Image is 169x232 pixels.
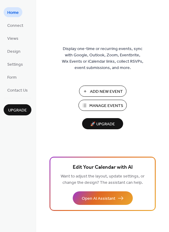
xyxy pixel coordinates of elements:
[7,74,17,81] span: Form
[4,20,27,30] a: Connect
[4,85,31,95] a: Contact Us
[7,87,28,94] span: Contact Us
[4,7,22,17] a: Home
[4,72,20,82] a: Form
[7,23,23,29] span: Connect
[4,59,27,69] a: Settings
[61,172,145,187] span: Want to adjust the layout, update settings, or change the design? The assistant can help.
[89,103,123,109] span: Manage Events
[8,107,27,114] span: Upgrade
[79,86,126,97] button: Add New Event
[90,89,123,95] span: Add New Event
[7,61,23,68] span: Settings
[4,46,24,56] a: Design
[7,36,18,42] span: Views
[86,120,120,128] span: 🚀 Upgrade
[4,104,31,115] button: Upgrade
[78,100,127,111] button: Manage Events
[7,10,19,16] span: Home
[4,33,22,43] a: Views
[7,49,21,55] span: Design
[73,191,133,205] button: Open AI Assistant
[82,118,123,129] button: 🚀 Upgrade
[73,163,133,172] span: Edit Your Calendar with AI
[82,196,115,202] span: Open AI Assistant
[62,46,143,71] span: Display one-time or recurring events, sync with Google, Outlook, Zoom, Eventbrite, Wix Events or ...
